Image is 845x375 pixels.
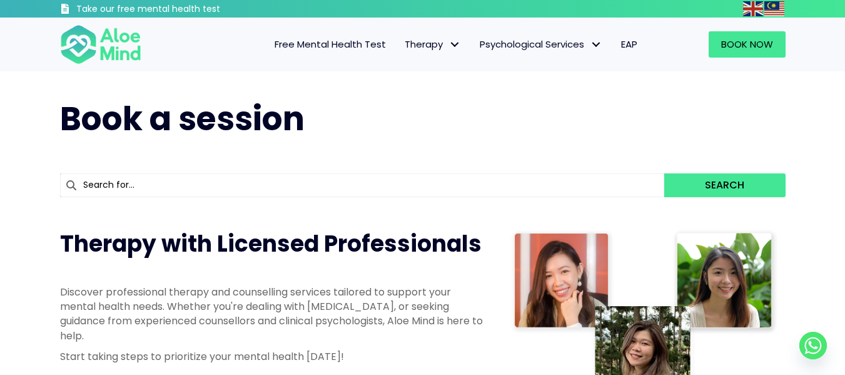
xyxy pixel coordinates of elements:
span: Psychological Services [480,38,602,51]
a: Free Mental Health Test [265,31,395,58]
a: Take our free mental health test [60,3,287,18]
img: Aloe mind Logo [60,24,141,65]
span: Book Now [721,38,773,51]
img: en [743,1,763,16]
span: Therapy with Licensed Professionals [60,228,482,260]
p: Discover professional therapy and counselling services tailored to support your mental health nee... [60,285,485,343]
a: Psychological ServicesPsychological Services: submenu [470,31,612,58]
span: Therapy [405,38,461,51]
button: Search [664,173,785,197]
a: Malay [764,1,786,16]
p: Start taking steps to prioritize your mental health [DATE]! [60,349,485,364]
a: English [743,1,764,16]
img: ms [764,1,784,16]
span: Book a session [60,96,305,141]
nav: Menu [158,31,647,58]
span: Free Mental Health Test [275,38,386,51]
a: Whatsapp [799,332,827,359]
a: EAP [612,31,647,58]
a: TherapyTherapy: submenu [395,31,470,58]
h3: Take our free mental health test [76,3,287,16]
span: Therapy: submenu [446,36,464,54]
a: Book Now [709,31,786,58]
span: Psychological Services: submenu [587,36,605,54]
input: Search for... [60,173,665,197]
span: EAP [621,38,637,51]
